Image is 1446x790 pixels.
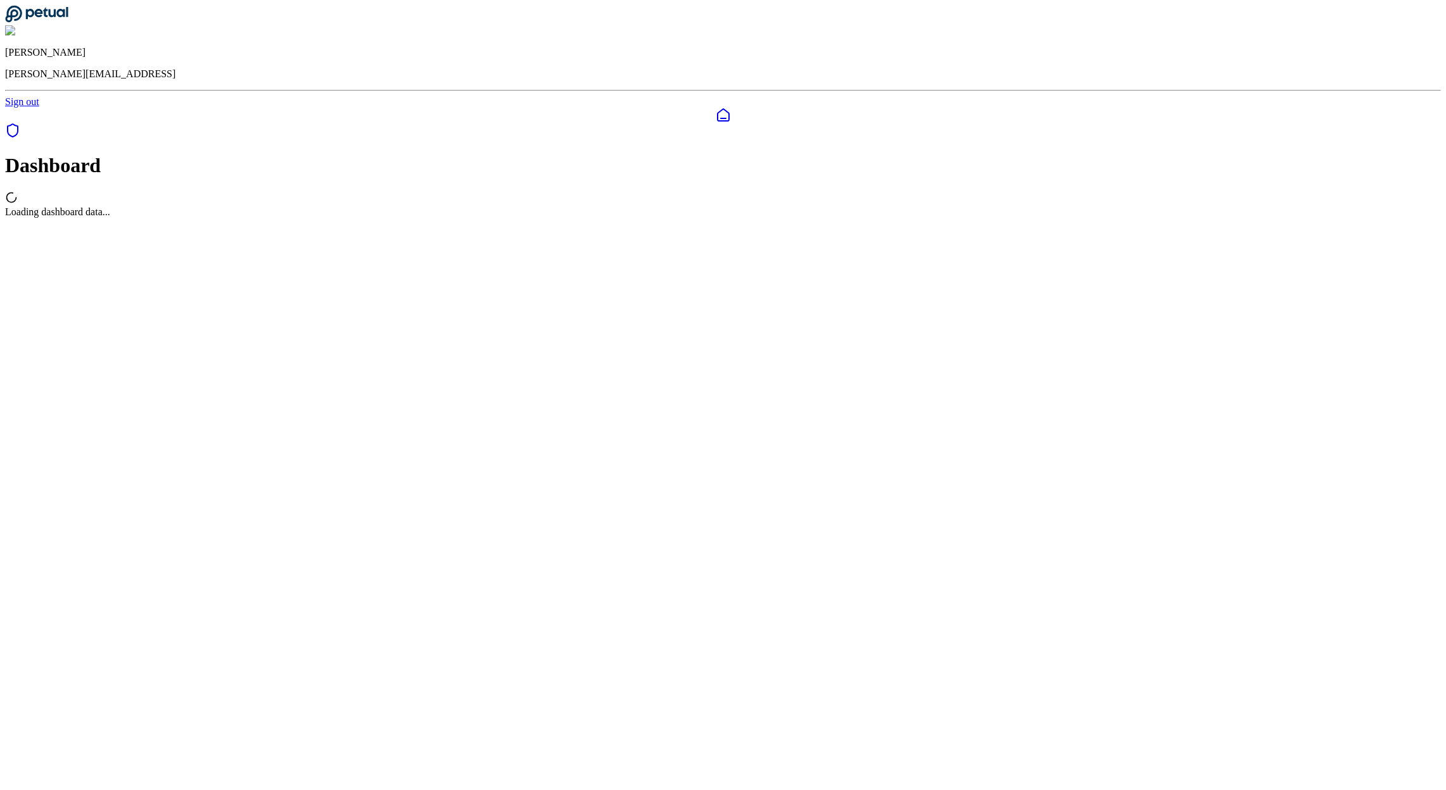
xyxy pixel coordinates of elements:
[5,25,92,37] img: Roberto Fernandez
[5,68,1441,80] p: [PERSON_NAME][EMAIL_ADDRESS]
[5,206,1441,218] div: Loading dashboard data...
[5,14,68,25] a: Go to Dashboard
[5,129,20,140] a: SOC 1 Reports
[5,47,1441,58] p: [PERSON_NAME]
[5,108,1441,123] a: Dashboard
[5,154,1441,177] h1: Dashboard
[5,96,39,107] a: Sign out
